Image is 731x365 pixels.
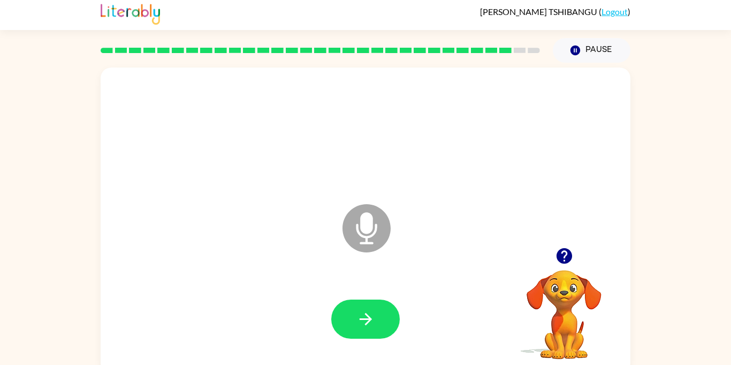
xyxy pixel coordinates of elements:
[511,254,618,361] video: Your browser must support playing .mp4 files to use Literably. Please try using another browser.
[601,6,628,17] a: Logout
[553,38,630,63] button: Pause
[480,6,630,17] div: ( )
[480,6,599,17] span: [PERSON_NAME] TSHIBANGU
[101,1,160,25] img: Literably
